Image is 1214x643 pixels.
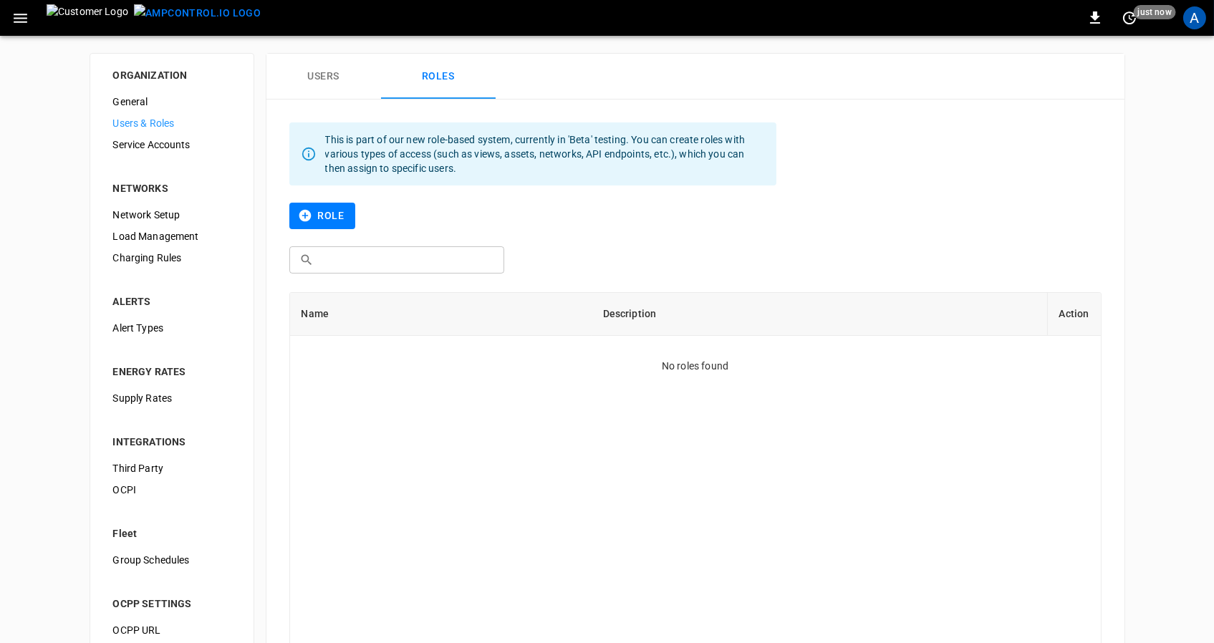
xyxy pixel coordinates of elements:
[113,483,231,498] span: OCPI
[102,226,242,247] div: Load Management
[102,549,242,571] div: Group Schedules
[113,137,231,153] span: Service Accounts
[113,623,231,638] span: OCPP URL
[102,479,242,501] div: OCPI
[290,293,1101,336] table: roles-table
[113,596,231,611] div: OCPP SETTINGS
[113,391,231,406] span: Supply Rates
[113,526,231,541] div: Fleet
[113,229,231,244] span: Load Management
[102,317,242,339] div: Alert Types
[113,364,231,379] div: ENERGY RATES
[113,95,231,110] span: General
[1047,293,1101,336] th: Action
[102,204,242,226] div: Network Setup
[102,247,242,269] div: Charging Rules
[1118,6,1141,29] button: set refresh interval
[113,208,231,223] span: Network Setup
[102,134,242,155] div: Service Accounts
[113,435,231,449] div: INTEGRATIONS
[102,458,242,479] div: Third Party
[113,251,231,266] span: Charging Rules
[1134,5,1176,19] span: just now
[289,203,356,229] button: Role
[1183,6,1206,29] div: profile-icon
[266,54,381,100] button: Users
[592,293,1047,336] th: Description
[113,68,231,82] div: ORGANIZATION
[113,181,231,195] div: NETWORKS
[113,553,231,568] span: Group Schedules
[113,321,231,336] span: Alert Types
[113,461,231,476] span: Third Party
[134,4,261,22] img: ampcontrol.io logo
[113,116,231,131] span: Users & Roles
[102,387,242,409] div: Supply Rates
[381,54,496,100] button: Roles
[47,4,128,32] img: Customer Logo
[113,294,231,309] div: ALERTS
[102,619,242,641] div: OCPP URL
[290,293,592,336] th: Name
[290,336,1101,373] div: No roles found
[102,91,242,112] div: General
[102,112,242,134] div: Users & Roles
[325,127,765,181] div: This is part of our new role-based system, currently in 'Beta' testing. You can create roles with...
